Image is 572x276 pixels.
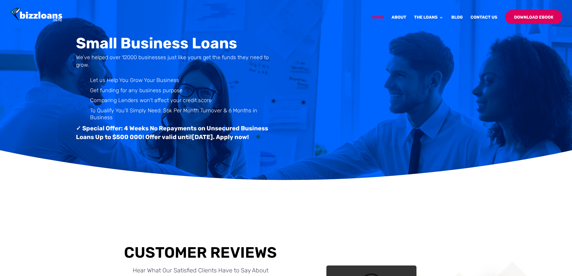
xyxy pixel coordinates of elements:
span: Let us Help You Grow Your Business [90,77,179,83]
h1: Small Business Loans [76,36,275,54]
a: The Loans [414,15,443,29]
img: Bizzloans New Zealand [10,8,62,22]
a: About [392,15,406,29]
a: Home [371,15,384,29]
h3: ✓ Special Offer: 4 Weeks No Repayments on Unsecured Business Loans Up to $500 000! Offer valid un... [76,124,275,144]
span: [DATE] [192,133,213,141]
span: Comparing Lenders won’t affect your credit score [90,97,212,104]
a: Blog [451,15,463,29]
span: To Qualify You'll Simply Need: $6k Per Month Turnover & 6 Months in Business [90,107,257,121]
span: Get funding for any business purpose [90,87,183,94]
a: Download Ebook [505,10,562,24]
a: Contact Us [471,15,497,29]
h3: Customer Reviews [124,244,277,262]
h4: We’ve helped over 12000 businesses just like yours get the funds they need to grow. [76,54,275,72]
